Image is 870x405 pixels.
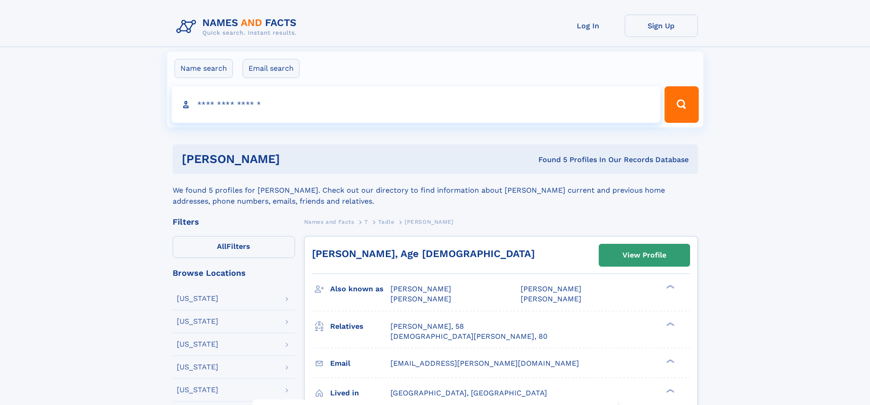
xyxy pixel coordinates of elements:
[390,359,579,368] span: [EMAIL_ADDRESS][PERSON_NAME][DOMAIN_NAME]
[172,86,661,123] input: search input
[599,244,690,266] a: View Profile
[177,386,218,394] div: [US_STATE]
[330,281,390,297] h3: Also known as
[177,295,218,302] div: [US_STATE]
[378,216,394,227] a: Tadle
[174,59,233,78] label: Name search
[304,216,354,227] a: Names and Facts
[217,242,227,251] span: All
[177,341,218,348] div: [US_STATE]
[173,218,295,226] div: Filters
[664,358,675,364] div: ❯
[390,295,451,303] span: [PERSON_NAME]
[664,321,675,327] div: ❯
[364,219,368,225] span: T
[177,363,218,371] div: [US_STATE]
[521,284,581,293] span: [PERSON_NAME]
[625,15,698,37] a: Sign Up
[330,319,390,334] h3: Relatives
[390,331,548,342] a: [DEMOGRAPHIC_DATA][PERSON_NAME], 80
[330,385,390,401] h3: Lived in
[390,389,547,397] span: [GEOGRAPHIC_DATA], [GEOGRAPHIC_DATA]
[243,59,300,78] label: Email search
[390,321,464,331] a: [PERSON_NAME], 58
[552,15,625,37] a: Log In
[173,269,295,277] div: Browse Locations
[664,284,675,290] div: ❯
[312,248,535,259] a: [PERSON_NAME], Age [DEMOGRAPHIC_DATA]
[664,388,675,394] div: ❯
[405,219,453,225] span: [PERSON_NAME]
[521,295,581,303] span: [PERSON_NAME]
[364,216,368,227] a: T
[173,174,698,207] div: We found 5 profiles for [PERSON_NAME]. Check out our directory to find information about [PERSON_...
[622,245,666,266] div: View Profile
[173,15,304,39] img: Logo Names and Facts
[177,318,218,325] div: [US_STATE]
[173,236,295,258] label: Filters
[664,86,698,123] button: Search Button
[330,356,390,371] h3: Email
[378,219,394,225] span: Tadle
[390,284,451,293] span: [PERSON_NAME]
[409,155,689,165] div: Found 5 Profiles In Our Records Database
[182,153,409,165] h1: [PERSON_NAME]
